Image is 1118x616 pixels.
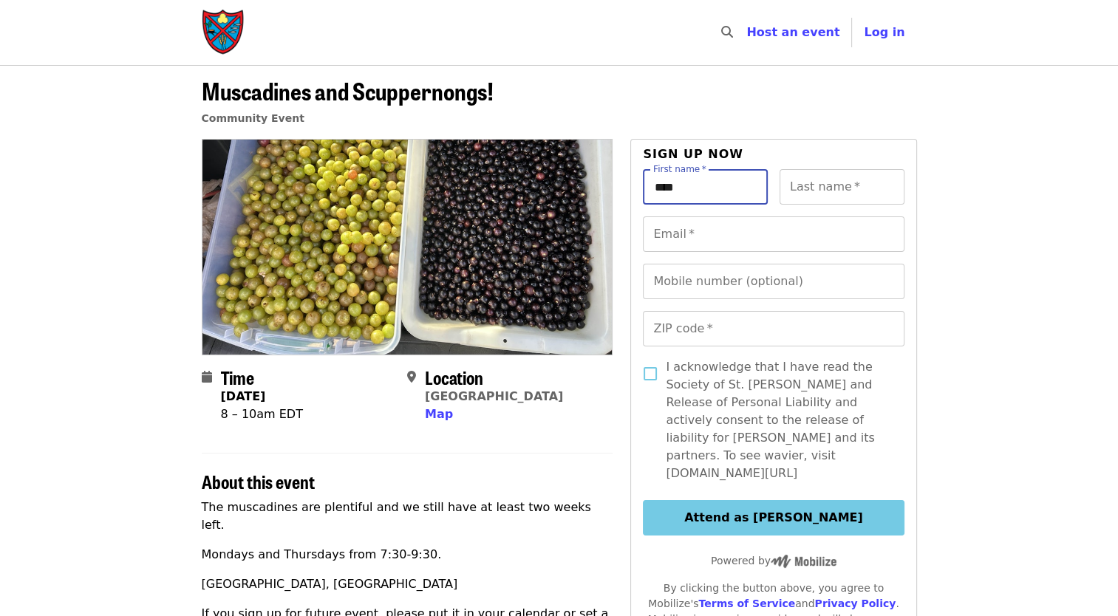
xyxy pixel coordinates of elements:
[643,311,904,346] input: ZIP code
[425,364,483,390] span: Location
[425,405,453,423] button: Map
[698,598,795,609] a: Terms of Service
[425,389,563,403] a: [GEOGRAPHIC_DATA]
[780,169,904,205] input: Last name
[407,370,416,384] i: map-marker-alt icon
[202,370,212,384] i: calendar icon
[721,25,733,39] i: search icon
[425,407,453,421] span: Map
[202,499,613,534] p: The muscadines are plentiful and we still have at least two weeks left.
[643,500,904,535] button: Attend as [PERSON_NAME]
[202,468,315,494] span: About this event
[746,25,839,39] a: Host an event
[653,165,706,174] label: First name
[666,358,892,482] span: I acknowledge that I have read the Society of St. [PERSON_NAME] and Release of Personal Liability...
[202,73,494,108] span: Muscadines and Scuppernongs!
[643,216,904,252] input: Email
[742,15,754,50] input: Search
[864,25,904,39] span: Log in
[221,364,254,390] span: Time
[202,112,304,124] a: Community Event
[202,9,246,56] img: Society of St. Andrew - Home
[202,575,613,593] p: [GEOGRAPHIC_DATA], [GEOGRAPHIC_DATA]
[202,546,613,564] p: Mondays and Thursdays from 7:30-9:30.
[221,389,266,403] strong: [DATE]
[202,140,613,354] img: Muscadines and Scuppernongs! organized by Society of St. Andrew
[643,169,768,205] input: First name
[711,555,836,567] span: Powered by
[771,555,836,568] img: Powered by Mobilize
[852,18,916,47] button: Log in
[643,147,743,161] span: Sign up now
[814,598,896,609] a: Privacy Policy
[643,264,904,299] input: Mobile number (optional)
[221,405,303,423] div: 8 – 10am EDT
